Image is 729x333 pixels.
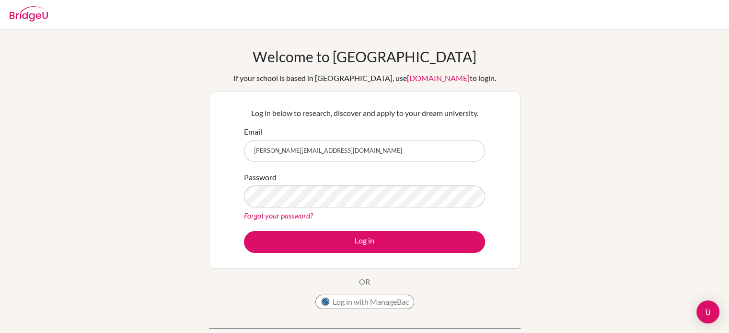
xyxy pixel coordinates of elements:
img: Bridge-U [10,6,48,22]
label: Password [244,172,277,183]
p: Log in below to research, discover and apply to your dream university. [244,107,485,119]
button: Log in with ManageBac [315,295,414,309]
a: Forgot your password? [244,211,313,220]
div: Open Intercom Messenger [696,300,719,323]
a: [DOMAIN_NAME] [407,73,470,82]
div: If your school is based in [GEOGRAPHIC_DATA], use to login. [233,72,496,84]
label: Email [244,126,262,138]
p: OR [359,276,370,287]
button: Log in [244,231,485,253]
h1: Welcome to [GEOGRAPHIC_DATA] [253,48,476,65]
